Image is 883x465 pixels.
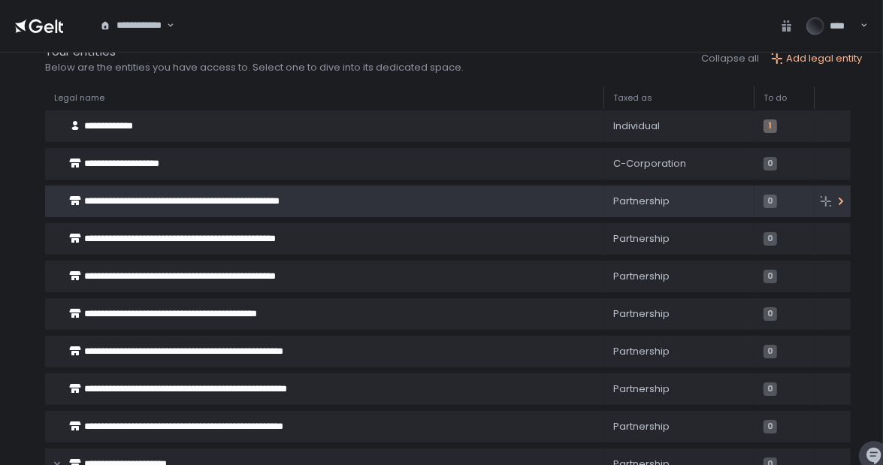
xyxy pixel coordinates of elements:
[764,270,777,283] span: 0
[613,119,745,133] div: Individual
[100,32,165,47] input: Search for option
[764,382,777,396] span: 0
[54,92,104,104] span: Legal name
[764,345,777,358] span: 0
[764,92,787,104] span: To do
[613,307,745,321] div: Partnership
[613,157,745,171] div: C-Corporation
[613,195,745,208] div: Partnership
[764,195,777,208] span: 0
[613,420,745,433] div: Partnership
[613,270,745,283] div: Partnership
[613,92,652,104] span: Taxed as
[764,157,777,171] span: 0
[764,420,777,433] span: 0
[701,52,759,65] button: Collapse all
[613,382,745,396] div: Partnership
[613,345,745,358] div: Partnership
[764,232,777,246] span: 0
[45,61,464,74] div: Below are the entities you have access to. Select one to dive into its dedicated space.
[613,232,745,246] div: Partnership
[90,11,174,42] div: Search for option
[771,52,862,65] button: Add legal entity
[764,307,777,321] span: 0
[764,119,777,133] span: 1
